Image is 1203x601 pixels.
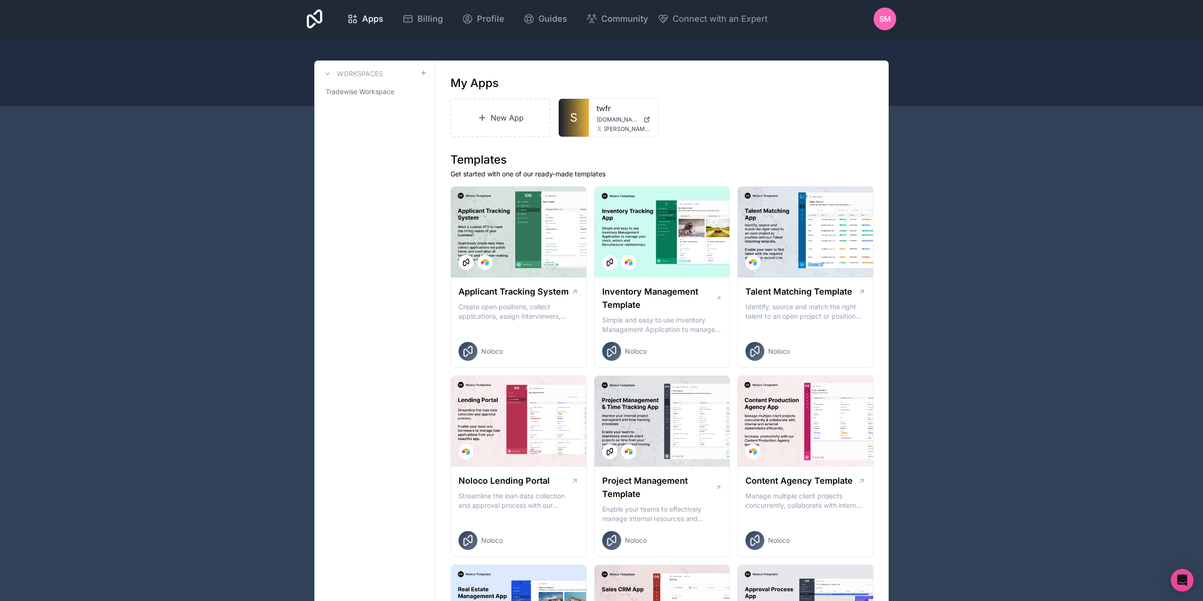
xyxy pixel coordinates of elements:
[597,116,650,123] a: [DOMAIN_NAME]
[454,9,512,29] a: Profile
[516,9,575,29] a: Guides
[625,448,632,455] img: Airtable Logo
[395,9,450,29] a: Billing
[745,302,865,321] p: Identify, source and match the right talent to an open project or position with our Talent Matchi...
[768,347,790,356] span: Noloco
[597,103,650,114] a: twfr
[604,125,650,133] span: [PERSON_NAME][EMAIL_ADDRESS][DOMAIN_NAME]
[450,76,499,91] h1: My Apps
[450,152,874,167] h1: Templates
[462,448,470,455] img: Airtable Logo
[658,12,768,26] button: Connect with an Expert
[601,12,648,26] span: Community
[749,259,757,266] img: Airtable Logo
[570,110,577,125] span: S
[326,87,394,96] span: Tradewise Workspace
[559,99,589,137] a: S
[745,285,852,298] h1: Talent Matching Template
[481,259,489,266] img: Airtable Logo
[339,9,391,29] a: Apps
[745,474,853,488] h1: Content Agency Template
[459,302,579,321] p: Create open positions, collect applications, assign interviewers, centralise candidate feedback a...
[768,536,790,545] span: Noloco
[322,83,427,100] a: Tradewise Workspace
[459,474,550,488] h1: Noloco Lending Portal
[602,285,716,312] h1: Inventory Management Template
[879,13,891,25] span: SM
[749,448,757,455] img: Airtable Logo
[481,536,503,545] span: Noloco
[625,259,632,266] img: Airtable Logo
[538,12,567,26] span: Guides
[745,491,865,510] p: Manage multiple client projects concurrently, collaborate with internal and external stakeholders...
[602,505,722,523] p: Enable your teams to effectively manage internal resources and execute client projects on time.
[625,536,647,545] span: Noloco
[459,285,569,298] h1: Applicant Tracking System
[477,12,504,26] span: Profile
[1171,569,1194,592] div: Open Intercom Messenger
[602,474,715,501] h1: Project Management Template
[481,347,503,356] span: Noloco
[337,69,383,78] h3: Workspaces
[362,12,383,26] span: Apps
[450,98,551,137] a: New App
[459,491,579,510] p: Streamline the loan data collection and approval process with our Lending Portal template.
[450,169,874,179] p: Get started with one of our ready-made templates
[602,315,722,334] p: Simple and easy to use Inventory Management Application to manage your stock, orders and Manufact...
[625,347,647,356] span: Noloco
[673,12,768,26] span: Connect with an Expert
[579,9,656,29] a: Community
[322,68,383,79] a: Workspaces
[597,116,640,123] span: [DOMAIN_NAME]
[417,12,443,26] span: Billing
